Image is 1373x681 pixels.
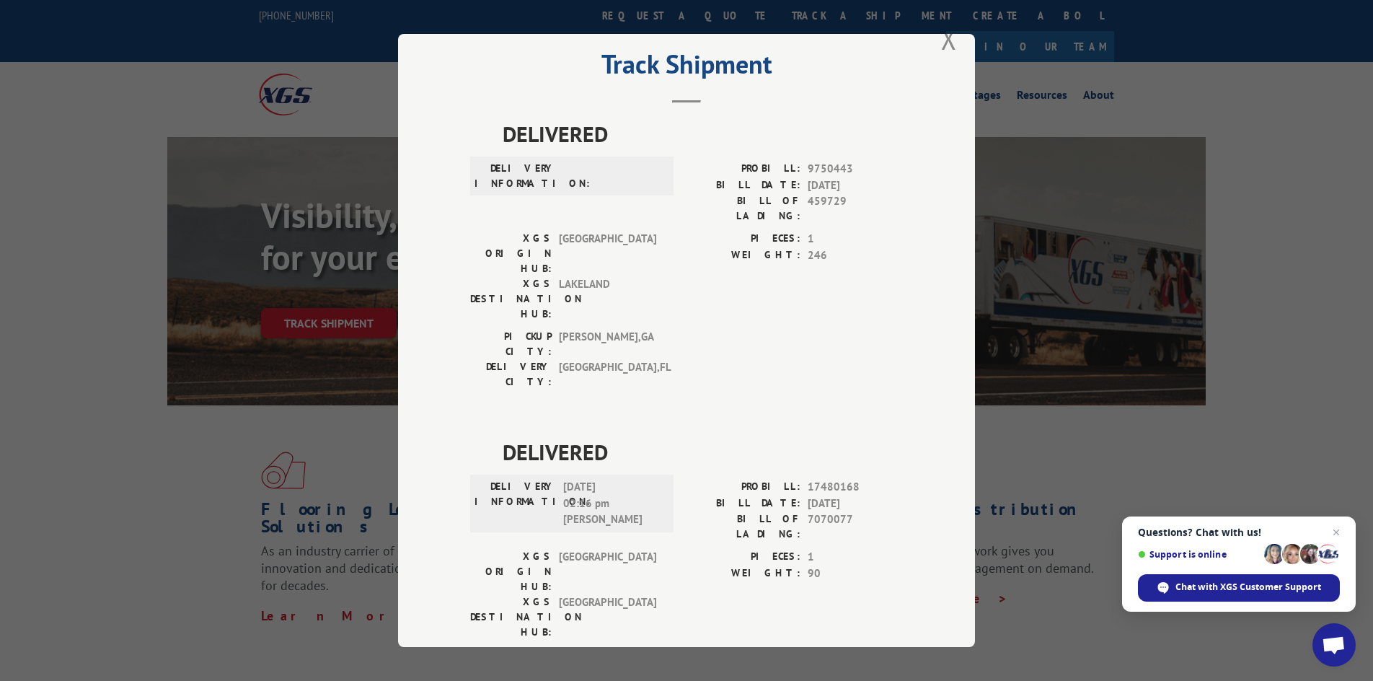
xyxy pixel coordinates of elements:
label: WEIGHT: [686,247,800,264]
label: PICKUP CITY: [470,329,552,359]
h2: Track Shipment [470,54,903,82]
label: BILL OF LADING: [686,511,800,542]
div: Open chat [1312,623,1356,667]
span: Support is online [1138,549,1259,560]
span: [GEOGRAPHIC_DATA] [559,549,656,594]
label: XGS ORIGIN HUB: [470,231,552,276]
label: XGS DESTINATION HUB: [470,276,552,322]
span: [GEOGRAPHIC_DATA] , FL [559,359,656,390]
button: Close modal [941,19,957,58]
span: [DATE] 02:16 pm [PERSON_NAME] [563,479,661,528]
label: DELIVERY INFORMATION: [474,161,556,191]
span: [PERSON_NAME] , GA [559,329,656,359]
span: 17480168 [808,479,903,496]
span: [GEOGRAPHIC_DATA] [559,231,656,276]
label: BILL OF LADING: [686,193,800,224]
label: PIECES: [686,549,800,566]
span: [DATE] [808,177,903,194]
span: 1 [808,231,903,247]
span: DELIVERED [503,118,903,150]
span: [GEOGRAPHIC_DATA] [559,594,656,640]
span: 9750443 [808,161,903,177]
span: Close chat [1328,524,1345,541]
span: 90 [808,566,903,582]
span: 1 [808,549,903,566]
span: DELIVERED [503,436,903,468]
span: 459729 [808,193,903,224]
label: PIECES: [686,231,800,247]
label: PROBILL: [686,161,800,177]
span: LAKELAND [559,276,656,322]
label: XGS ORIGIN HUB: [470,549,552,594]
label: DELIVERY INFORMATION: [474,479,556,528]
label: BILL DATE: [686,496,800,512]
label: BILL DATE: [686,177,800,194]
label: DELIVERY CITY: [470,359,552,390]
span: [DATE] [808,496,903,512]
span: 7070077 [808,511,903,542]
span: 246 [808,247,903,264]
div: Chat with XGS Customer Support [1138,574,1340,602]
label: WEIGHT: [686,566,800,582]
label: PROBILL: [686,479,800,496]
label: XGS DESTINATION HUB: [470,594,552,640]
span: Chat with XGS Customer Support [1175,581,1321,594]
span: Questions? Chat with us! [1138,527,1340,538]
